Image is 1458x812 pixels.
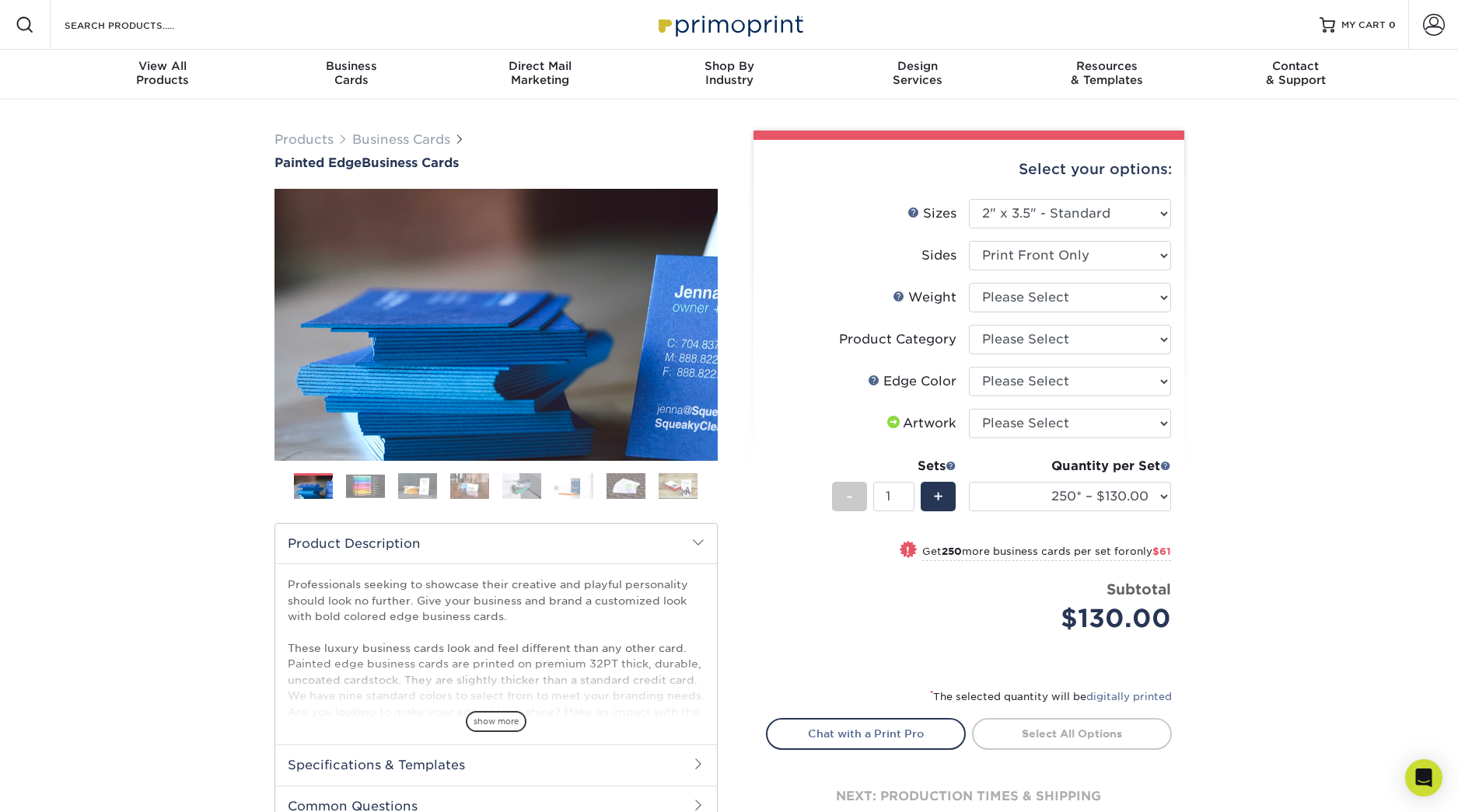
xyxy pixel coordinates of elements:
span: Direct Mail [446,59,635,73]
a: Shop ByIndustry [635,50,823,99]
span: Design [823,59,1012,73]
div: Product Category [839,330,956,349]
a: digitally printed [1086,691,1172,702]
div: Sizes [907,204,956,223]
span: show more [466,711,526,732]
div: Select your options: [766,140,1172,199]
a: DesignServices [823,50,1012,99]
span: ! [906,542,910,559]
div: Sides [921,246,956,265]
span: Shop By [635,59,823,73]
a: Contact& Support [1201,50,1390,99]
a: Chat with a Print Pro [766,718,966,749]
span: Contact [1201,59,1390,73]
span: + [933,485,943,508]
span: 0 [1389,19,1396,30]
img: Primoprint [652,8,807,41]
img: Business Cards 03 [398,472,437,500]
div: Services [823,59,1012,87]
span: only [1130,545,1171,557]
div: Sets [832,457,956,476]
img: Business Cards 06 [554,472,593,500]
a: BusinessCards [257,50,446,99]
img: Business Cards 07 [607,472,645,500]
span: Painted Edge [274,155,362,170]
span: Resources [1012,59,1201,73]
a: Products [274,132,334,147]
small: The selected quantity will be [930,691,1172,702]
img: Painted Edge 01 [274,103,718,546]
a: Resources& Templates [1012,50,1201,99]
div: Products [68,59,257,87]
span: $61 [1152,545,1171,557]
span: MY CART [1341,19,1386,32]
h1: Business Cards [274,155,718,170]
div: $130.00 [981,600,1171,637]
h2: Product Description [275,524,717,563]
iframe: Google Customer Reviews [4,765,132,807]
strong: 250 [942,545,962,557]
strong: Subtotal [1107,580,1171,598]
img: Business Cards 05 [502,472,541,500]
div: Quantity per Set [969,457,1171,476]
span: - [846,485,853,508]
small: Get more business cards per set for [922,545,1171,561]
div: & Templates [1012,59,1201,87]
h2: Specifications & Templates [275,744,717,785]
a: Direct MailMarketing [446,50,635,99]
div: Open Intercom Messenger [1405,759,1442,796]
a: View AllProducts [68,50,257,99]
a: Painted EdgeBusiness Cards [274,155,718,170]
img: Business Cards 02 [346,474,385,498]
span: View All [68,59,257,73]
div: Artwork [884,414,956,433]
div: Cards [257,59,446,87]
a: Select All Options [972,718,1172,749]
div: Edge Color [868,372,956,391]
a: Business Cards [352,132,450,147]
img: Business Cards 01 [294,468,333,507]
div: Marketing [446,59,635,87]
span: Business [257,59,446,73]
img: Business Cards 04 [450,472,489,500]
div: & Support [1201,59,1390,87]
div: Industry [635,59,823,87]
img: Business Cards 08 [659,472,698,500]
div: Weight [893,288,956,307]
input: SEARCH PRODUCTS..... [63,16,215,34]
